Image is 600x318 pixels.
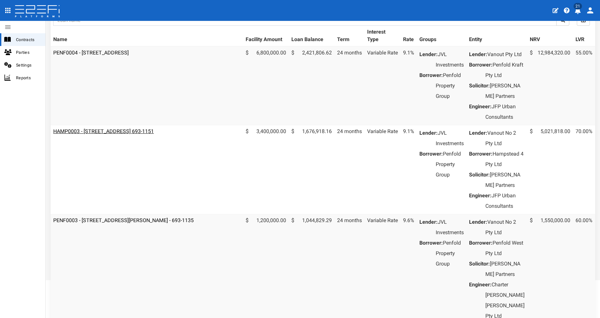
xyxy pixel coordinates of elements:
[16,74,40,82] span: Reports
[485,128,525,149] dd: Vanout No 2 Pty Ltd
[365,125,400,214] td: Variable Rate
[436,217,464,238] dd: JVL Investments
[485,259,525,280] dd: [PERSON_NAME] Partners
[485,170,525,190] dd: [PERSON_NAME] Partners
[334,125,365,214] td: 24 months
[289,46,334,125] td: 2,421,806.62
[469,280,492,290] dt: Engineer:
[573,26,595,46] th: LVR
[16,49,40,56] span: Parties
[289,26,334,46] th: Loan Balance
[485,149,525,170] dd: Hampstead 4 Pty Ltd
[243,26,289,46] th: Facility Amount
[243,46,289,125] td: 6,800,000.00
[417,26,466,46] th: Groups
[400,26,417,46] th: Rate
[16,61,40,69] span: Settings
[485,81,525,101] dd: [PERSON_NAME] Partners
[527,125,573,214] td: 5,021,818.00
[527,26,573,46] th: NRV
[436,49,464,70] dd: JVL Investments
[419,217,438,227] dt: Lender:
[400,46,417,125] td: 9.1%
[419,128,438,138] dt: Lender:
[485,60,525,81] dd: Penfold Kraft Pty Ltd
[485,101,525,122] dd: JFP Urban Consultants
[365,46,400,125] td: Variable Rate
[527,46,573,125] td: 12,984,320.00
[469,190,492,201] dt: Engineer:
[419,49,438,60] dt: Lender:
[436,70,464,101] dd: Penfold Property Group
[334,26,365,46] th: Term
[485,190,525,211] dd: JFP Urban Consultants
[53,50,129,56] a: PENF0004 - [STREET_ADDRESS]
[436,238,464,269] dd: Penfold Property Group
[469,149,493,159] dt: Borrower:
[469,217,487,227] dt: Lender:
[485,238,525,259] dd: Penfold West Pty Ltd
[419,70,443,81] dt: Borrower:
[469,101,492,112] dt: Engineer:
[419,238,443,248] dt: Borrower:
[419,149,443,159] dt: Borrower:
[243,125,289,214] td: 3,400,000.00
[334,46,365,125] td: 24 months
[436,149,464,180] dd: Penfold Property Group
[485,49,525,60] dd: Vanout Pty Ltd
[469,128,487,138] dt: Lender:
[573,46,595,125] td: 55.00%
[436,128,464,149] dd: JVL Investments
[289,125,334,214] td: 1,676,918.16
[400,125,417,214] td: 9.1%
[469,60,493,70] dt: Borrower:
[469,81,490,91] dt: Solicitor:
[16,36,40,43] span: Contracts
[469,170,490,180] dt: Solicitor:
[469,238,493,248] dt: Borrower:
[573,125,595,214] td: 70.00%
[365,26,400,46] th: Interest Type
[469,259,490,269] dt: Solicitor:
[466,26,527,46] th: Entity
[51,26,243,46] th: Name
[53,217,194,223] a: PENF0003 - [STREET_ADDRESS][PERSON_NAME] - 693-1135
[53,128,154,134] a: HAMP0003 - [STREET_ADDRESS] 693-1151
[469,49,487,60] dt: Lender:
[485,217,525,238] dd: Vanout No 2 Pty Ltd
